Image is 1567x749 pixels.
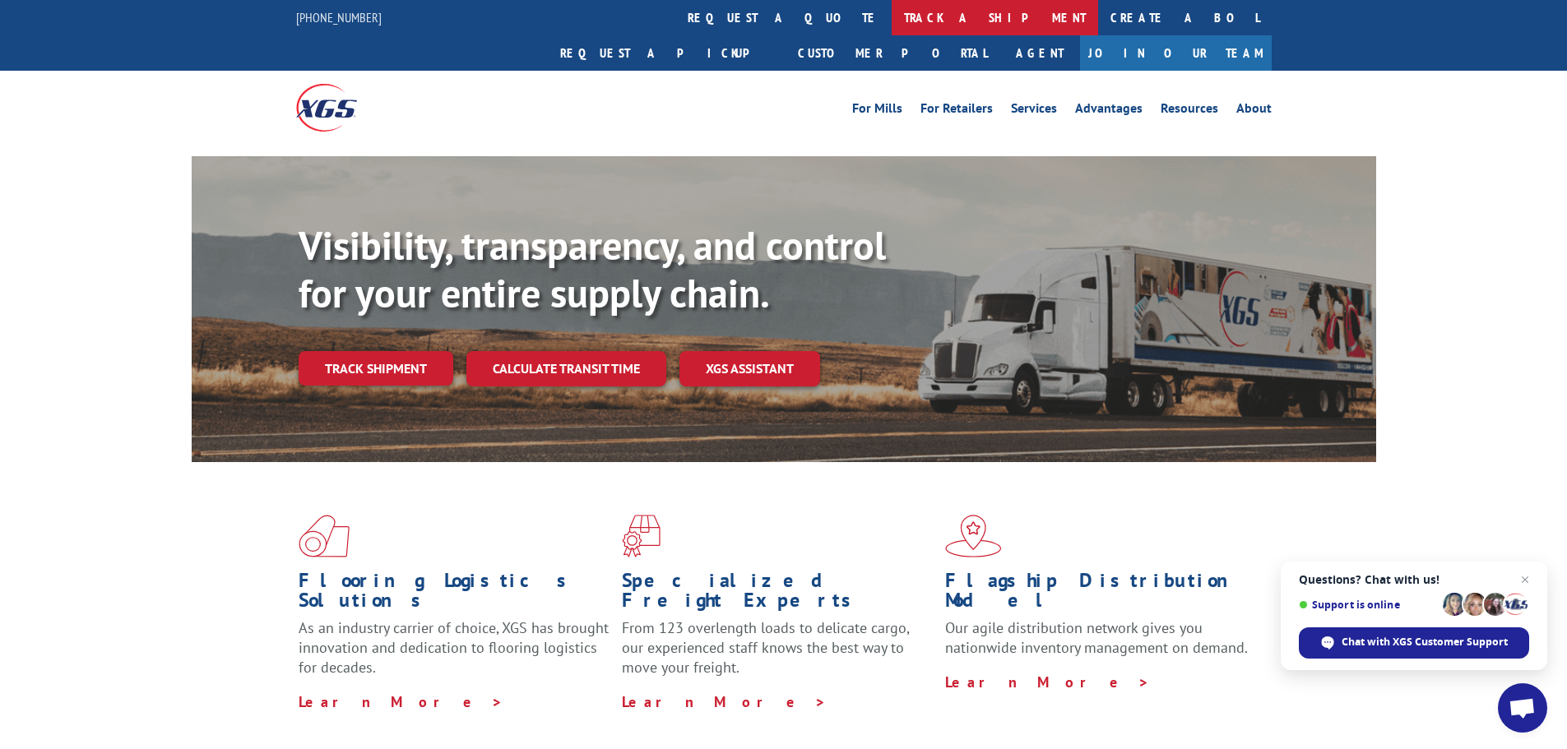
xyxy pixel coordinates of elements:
[548,35,786,71] a: Request a pickup
[299,351,453,386] a: Track shipment
[1299,627,1529,659] span: Chat with XGS Customer Support
[622,571,933,618] h1: Specialized Freight Experts
[1075,102,1143,120] a: Advantages
[786,35,999,71] a: Customer Portal
[945,673,1150,691] a: Learn More >
[945,571,1256,618] h1: Flagship Distribution Model
[1299,599,1437,611] span: Support is online
[622,618,933,691] p: From 123 overlength loads to delicate cargo, our experienced staff knows the best way to move you...
[1299,573,1529,586] span: Questions? Chat with us!
[1080,35,1272,71] a: Join Our Team
[299,618,609,677] span: As an industry carrier of choice, XGS has brought innovation and dedication to flooring logistics...
[852,102,902,120] a: For Mills
[299,515,350,557] img: xgs-icon-total-supply-chain-intelligence-red
[299,692,503,711] a: Learn More >
[1498,683,1547,733] a: Open chat
[296,9,382,25] a: [PHONE_NUMBER]
[622,692,827,711] a: Learn More >
[679,351,820,386] a: XGS ASSISTANT
[1342,635,1508,650] span: Chat with XGS Customer Support
[1011,102,1057,120] a: Services
[945,618,1248,657] span: Our agile distribution network gives you nationwide inventory management on demand.
[999,35,1080,71] a: Agent
[945,515,1002,557] img: xgs-icon-flagship-distribution-model-red
[622,515,661,557] img: xgs-icon-focused-on-flooring-red
[920,102,993,120] a: For Retailers
[466,351,666,386] a: Calculate transit time
[1161,102,1218,120] a: Resources
[1236,102,1272,120] a: About
[299,571,610,618] h1: Flooring Logistics Solutions
[299,220,886,318] b: Visibility, transparency, and control for your entire supply chain.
